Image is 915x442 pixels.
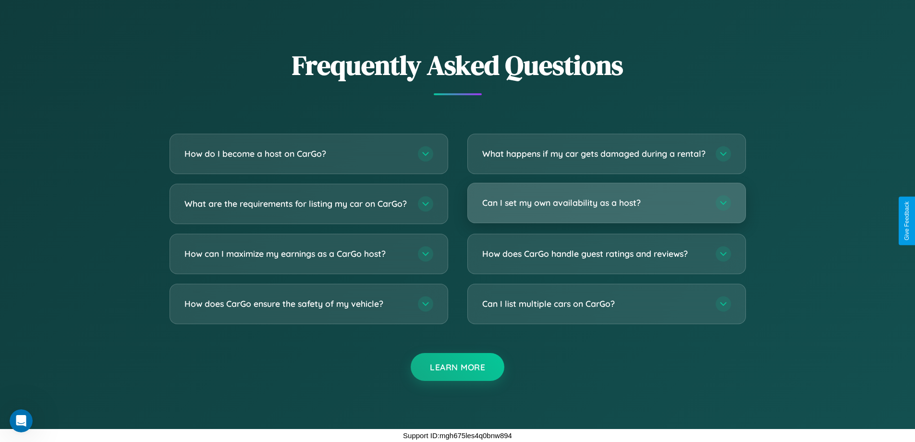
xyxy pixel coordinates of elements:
[170,47,746,84] h2: Frequently Asked Questions
[184,198,408,210] h3: What are the requirements for listing my car on CarGo?
[184,248,408,260] h3: How can I maximize my earnings as a CarGo host?
[403,429,512,442] p: Support ID: mgh675les4q0bnw894
[482,248,706,260] h3: How does CarGo handle guest ratings and reviews?
[184,148,408,160] h3: How do I become a host on CarGo?
[411,353,504,381] button: Learn More
[10,409,33,432] iframe: Intercom live chat
[482,197,706,209] h3: Can I set my own availability as a host?
[482,148,706,160] h3: What happens if my car gets damaged during a rental?
[903,202,910,240] div: Give Feedback
[184,298,408,310] h3: How does CarGo ensure the safety of my vehicle?
[482,298,706,310] h3: Can I list multiple cars on CarGo?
